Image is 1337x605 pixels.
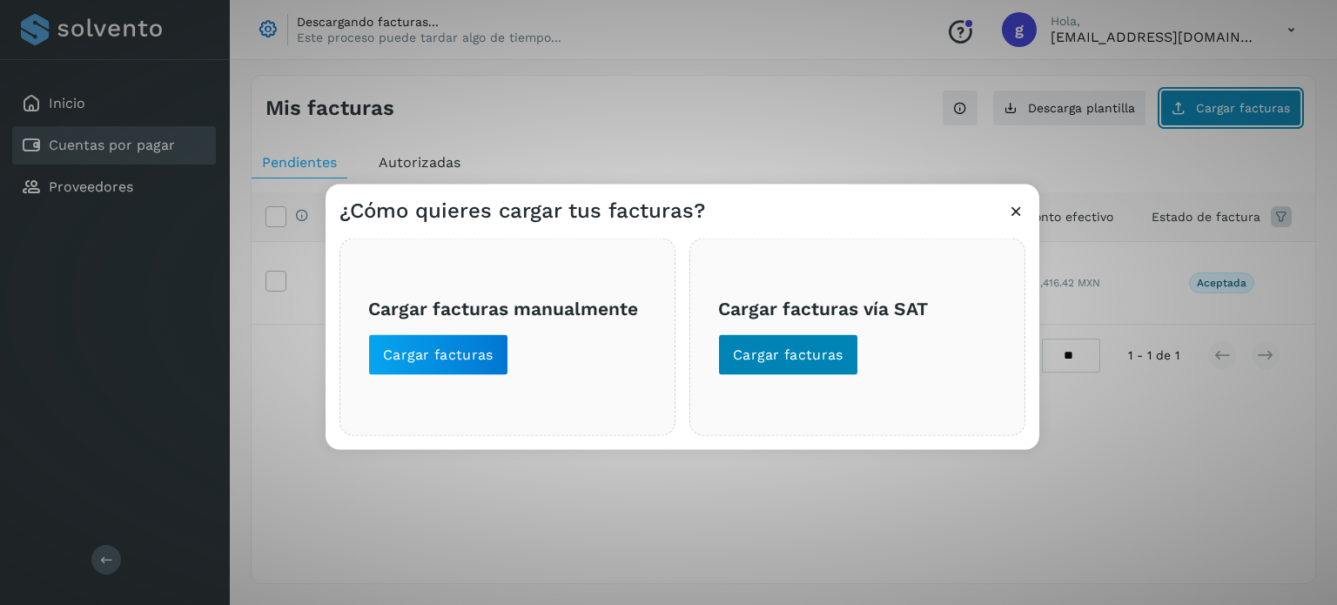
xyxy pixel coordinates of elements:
h3: ¿Cómo quieres cargar tus facturas? [339,198,705,223]
span: Cargar facturas [383,345,494,364]
button: Cargar facturas [368,333,508,375]
h3: Cargar facturas manualmente [368,298,647,319]
span: Cargar facturas [733,345,843,364]
button: Cargar facturas [718,333,858,375]
h3: Cargar facturas vía SAT [718,298,997,319]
